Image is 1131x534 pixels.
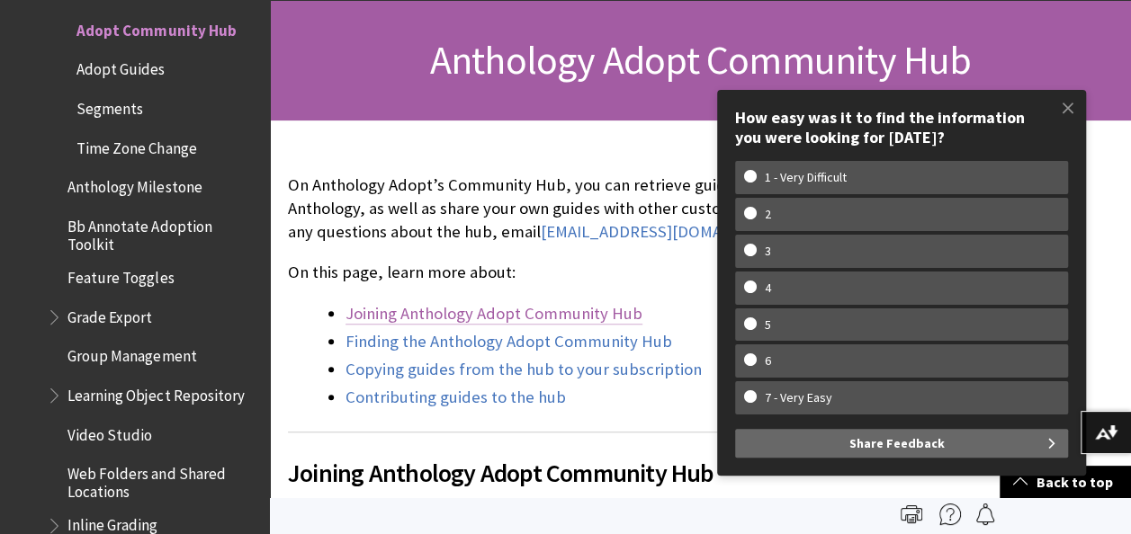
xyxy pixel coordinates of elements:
[744,390,853,405] w-span: 7 - Very Easy
[541,221,795,243] a: [EMAIL_ADDRESS][DOMAIN_NAME]
[76,55,165,79] span: Adopt Guides
[346,387,566,408] a: Contributing guides to the hub
[76,133,196,157] span: Time Zone Change
[288,261,847,284] p: On this page, learn more about:
[67,459,257,502] span: Web Folders and Shared Locations
[735,429,1068,458] button: Share Feedback
[735,108,1068,147] div: How easy was it to find the information you were looking for [DATE]?
[67,211,257,254] span: Bb Annotate Adoption Toolkit
[939,503,961,525] img: More help
[67,380,244,405] span: Learning Object Repository
[288,174,847,245] p: On Anthology Adopt’s Community Hub, you can retrieve guides created by Anthology, as well as shar...
[67,172,202,196] span: Anthology Milestone
[346,331,672,352] a: Finding the Anthology Adopt Community Hub
[744,317,792,333] w-span: 5
[67,342,196,366] span: Group Management
[76,15,236,40] span: Adopt Community Hub
[744,244,792,259] w-span: 3
[67,302,152,326] span: Grade Export
[346,303,642,325] a: Joining Anthology Adopt Community Hub
[974,503,996,525] img: Follow this page
[1000,466,1131,499] a: Back to top
[744,207,792,222] w-span: 2
[346,359,702,380] a: Copying guides from the hub to your subscription
[67,263,174,287] span: Feature Toggles
[76,93,143,118] span: Segments
[67,420,152,444] span: Video Studio
[288,454,847,492] span: Joining Anthology Adopt Community Hub
[901,503,922,525] img: Print
[744,353,792,369] w-span: 6
[430,35,972,85] span: Anthology Adopt Community Hub
[744,280,792,296] w-span: 4
[744,170,867,185] w-span: 1 - Very Difficult
[849,429,945,458] span: Share Feedback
